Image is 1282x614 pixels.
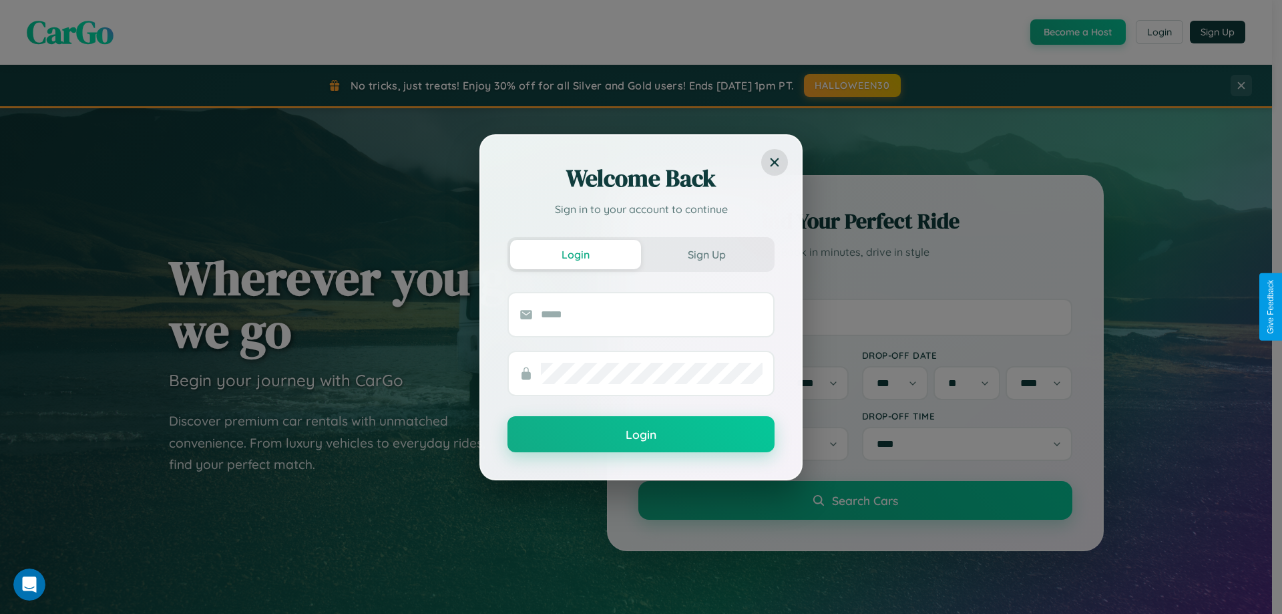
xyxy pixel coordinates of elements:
[1266,280,1275,334] div: Give Feedback
[507,162,775,194] h2: Welcome Back
[641,240,772,269] button: Sign Up
[510,240,641,269] button: Login
[13,569,45,601] iframe: Intercom live chat
[507,201,775,217] p: Sign in to your account to continue
[507,416,775,452] button: Login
